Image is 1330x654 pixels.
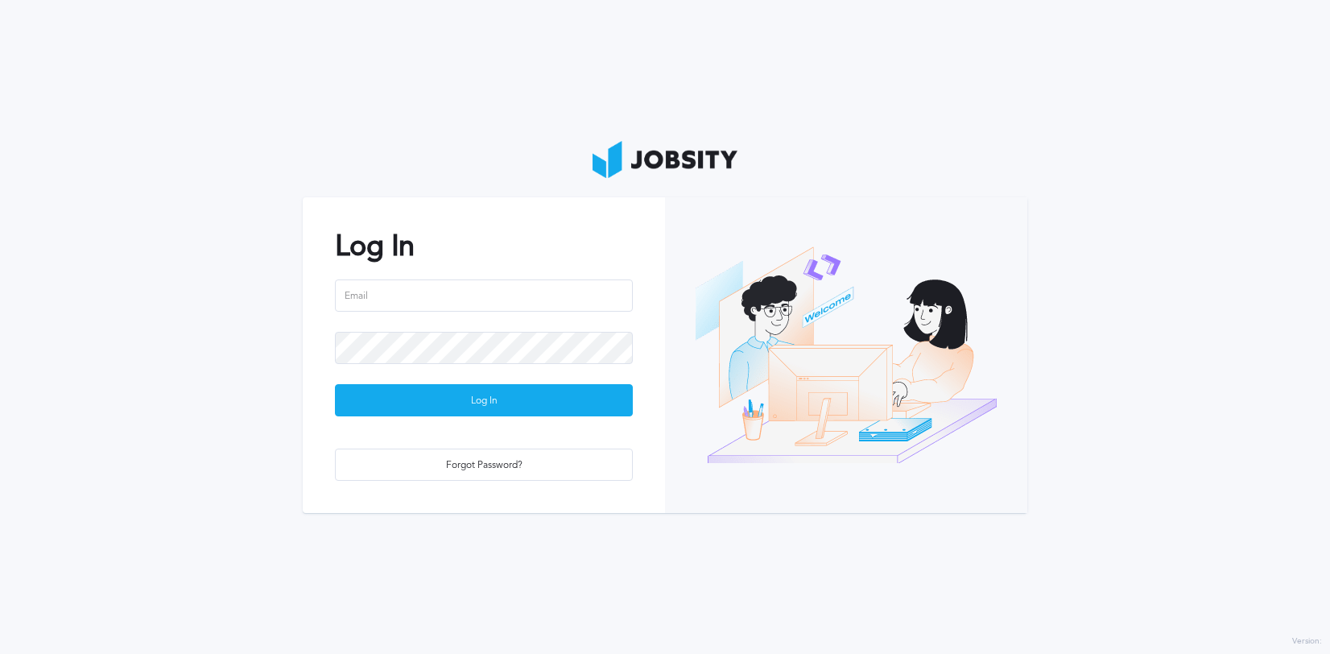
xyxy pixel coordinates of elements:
div: Log In [336,385,632,417]
div: Forgot Password? [336,449,632,482]
h2: Log In [335,230,633,263]
label: Version: [1292,637,1322,647]
button: Forgot Password? [335,449,633,481]
input: Email [335,279,633,312]
button: Log In [335,384,633,416]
